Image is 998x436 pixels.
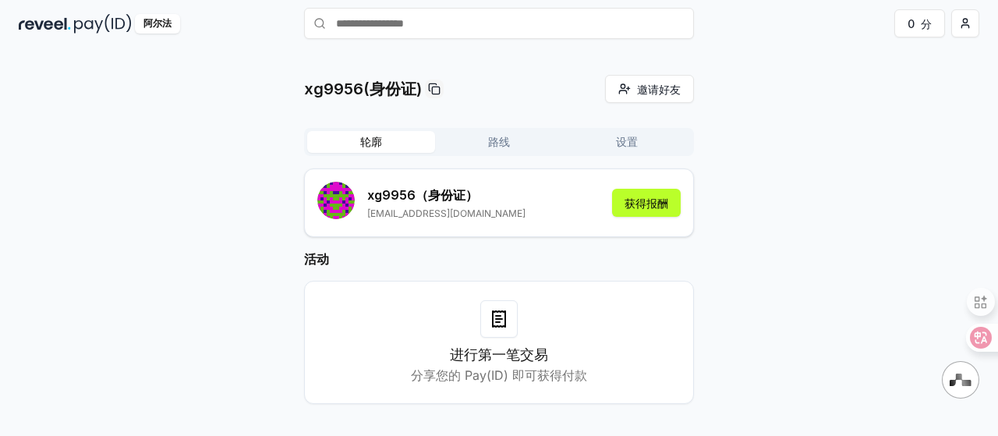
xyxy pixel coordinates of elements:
font: 分 [921,17,932,30]
font: 邀请好友 [637,83,681,96]
img: svg+xml,%3Csvg%20xmlns%3D%22http%3A%2F%2Fwww.w3.org%2F2000%2Fsvg%22%20width%3D%2228%22%20height%3... [950,374,971,386]
img: 揭示黑暗 [19,14,71,34]
font: 进行第一笔交易 [450,346,548,363]
button: 0分 [894,9,945,37]
font: 活动 [304,251,329,267]
font: 轮廓 [360,135,382,148]
font: （身份证） [416,187,478,203]
font: 获得报酬 [625,197,668,210]
button: 获得报酬 [612,189,681,217]
font: xg9956 [367,187,416,203]
button: 邀请好友 [605,75,694,103]
font: 阿尔法 [143,17,172,29]
font: 路线 [488,135,510,148]
font: 设置 [616,135,638,148]
font: 0 [908,17,915,30]
img: 付款编号 [74,14,132,34]
font: 分享您的 Pay(ID) 即可获得付款 [411,367,587,383]
font: xg9956(身份证) [304,80,422,98]
font: [EMAIL_ADDRESS][DOMAIN_NAME] [367,207,526,219]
